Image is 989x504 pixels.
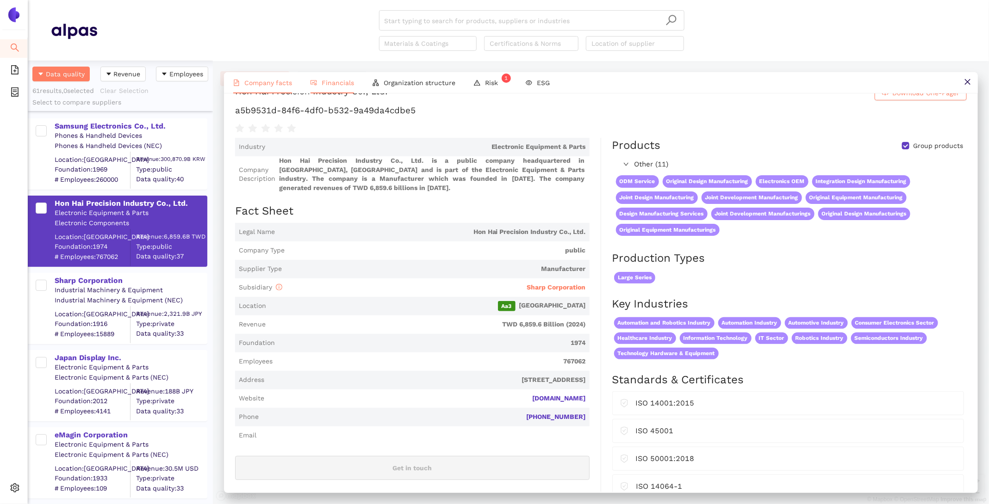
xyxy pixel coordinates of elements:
[100,67,146,81] button: caret-downRevenue
[55,329,130,338] span: # Employees: 15889
[46,69,85,79] span: Data quality
[55,484,130,493] span: # Employees: 109
[680,332,752,344] span: Information Technology
[373,80,379,86] span: apartment
[55,155,130,164] div: Location: [GEOGRAPHIC_DATA]
[10,40,19,58] span: search
[537,79,550,86] span: ESG
[136,165,206,174] span: Type: public
[526,80,532,86] span: eye
[55,474,130,483] span: Foundation: 1933
[269,142,586,152] span: Electronic Equipment & Parts
[106,71,112,78] span: caret-down
[6,7,21,22] img: Logo
[10,84,19,103] span: container
[32,67,90,81] button: caret-downData quality
[612,138,661,154] div: Products
[10,480,19,498] span: setting
[792,332,847,344] span: Robotics Industry
[286,264,586,274] span: Manufacturer
[136,406,206,416] span: Data quality: 33
[702,191,802,204] span: Joint Development Manufacturing
[785,317,848,329] span: Automotive Industry
[114,69,141,79] span: Revenue
[136,175,206,184] span: Data quality: 40
[136,232,206,240] div: Revenue: 6,859.6B TWD
[55,175,130,184] span: # Employees: 260000
[612,372,967,388] h2: Standards & Certificates
[616,175,659,188] span: ODM Service
[612,296,967,312] h2: Key Industries
[614,317,715,329] span: Automation and Robotics Industry
[616,208,708,220] span: Design Manufacturing Services
[239,412,259,422] span: Phone
[614,272,655,283] span: Large Series
[235,203,590,219] h2: Fact Sheet
[818,208,910,220] span: Original Design Manufacturings
[239,338,275,348] span: Foundation
[55,450,206,460] div: Electronic Equipment & Parts (NEC)
[248,124,257,133] span: star
[161,71,168,78] span: caret-down
[55,252,130,261] span: # Employees: 767062
[55,387,130,396] div: Location: [GEOGRAPHIC_DATA]
[852,317,938,329] span: Consumer Electronics Sector
[614,332,676,344] span: Healthcare Industry
[55,286,206,295] div: Industrial Machinery & Equipment
[269,320,586,329] span: TWD 6,859.6 Billion (2024)
[136,474,206,483] span: Type: private
[235,124,244,133] span: star
[616,191,698,204] span: Joint Design Manufacturing
[55,406,130,416] span: # Employees: 4141
[634,159,962,170] span: Other (11)
[55,121,206,131] div: Samsung Electronics Co., Ltd.
[55,296,206,305] div: Industrial Machinery & Equipment (NEC)
[32,98,208,107] div: Select to compare suppliers
[474,80,480,86] span: warning
[136,464,206,473] div: Revenue: 30.5M USD
[239,431,256,440] span: Email
[244,79,292,86] span: Company facts
[100,83,155,98] button: Clear Selection
[279,156,586,192] span: Hon Hai Precision Industry Co., Ltd. is a public company headquartered in [GEOGRAPHIC_DATA], [GEO...
[55,320,130,329] span: Foundation: 1916
[882,90,889,97] span: cloud-download
[614,348,719,359] span: Technology Hardware & Equipment
[755,332,788,344] span: IT Sector
[384,79,455,86] span: Organization structure
[527,283,586,291] span: Sharp Corporation
[55,198,206,209] div: Hon Hai Precision Industry Co., Ltd.
[812,175,910,188] span: Integration Design Manufacturing
[616,224,720,236] span: Original Equipment Manufacturings
[55,209,206,218] div: Electronic Equipment & Parts
[279,227,586,237] span: Hon Hai Precision Industry Co., Ltd.
[169,69,203,79] span: Employees
[55,276,206,286] div: Sharp Corporation
[485,79,507,86] span: Risk
[612,251,967,266] h2: Production Types
[502,74,511,83] sup: 1
[239,264,282,274] span: Supplier Type
[55,363,206,372] div: Electronic Equipment & Parts
[136,329,206,338] span: Data quality: 33
[322,79,354,86] span: Financials
[270,301,586,311] span: [GEOGRAPHIC_DATA]
[32,87,94,94] span: 61 results, 0 selected
[964,78,971,86] span: close
[55,309,130,319] div: Location: [GEOGRAPHIC_DATA]
[909,141,967,151] span: Group products
[806,191,907,204] span: Original Equipment Manufacturing
[239,166,275,184] span: Company Description
[620,453,628,463] span: safety-certificate
[239,375,264,385] span: Address
[620,480,628,491] span: safety-certificate
[55,440,206,449] div: Electronic Equipment & Parts
[156,67,208,81] button: caret-downEmployees
[311,80,317,86] span: fund-view
[239,320,266,329] span: Revenue
[51,19,97,43] img: Homepage
[274,124,283,133] span: star
[55,232,130,241] div: Location: [GEOGRAPHIC_DATA]
[239,283,282,291] span: Subsidiary
[239,142,265,152] span: Industry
